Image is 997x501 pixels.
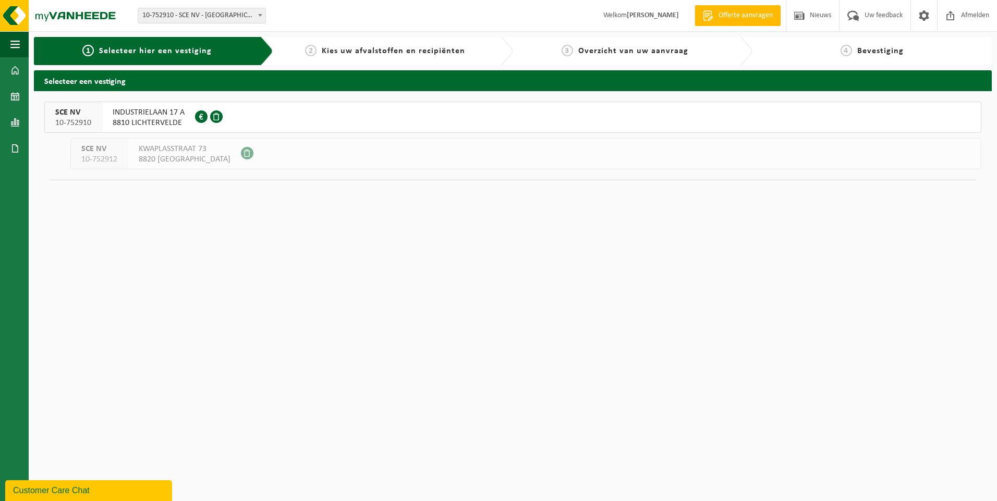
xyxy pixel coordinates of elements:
button: SCE NV 10-752910 INDUSTRIELAAN 17 A8810 LICHTERVELDE [44,102,981,133]
span: 4 [841,45,852,56]
span: 10-752910 - SCE NV - LICHTERVELDE [138,8,265,23]
span: 10-752912 [81,154,117,165]
span: 2 [305,45,317,56]
span: 10-752910 [55,118,91,128]
iframe: chat widget [5,478,174,501]
span: 8820 [GEOGRAPHIC_DATA] [139,154,230,165]
span: 1 [82,45,94,56]
span: 8810 LICHTERVELDE [113,118,185,128]
span: Selecteer hier een vestiging [99,47,212,55]
strong: [PERSON_NAME] [627,11,679,19]
span: SCE NV [81,144,117,154]
h2: Selecteer een vestiging [34,70,992,91]
span: INDUSTRIELAAN 17 A [113,107,185,118]
span: 10-752910 - SCE NV - LICHTERVELDE [138,8,266,23]
span: SCE NV [55,107,91,118]
span: 3 [562,45,573,56]
span: Offerte aanvragen [716,10,775,21]
span: Kies uw afvalstoffen en recipiënten [322,47,465,55]
span: Overzicht van uw aanvraag [578,47,688,55]
a: Offerte aanvragen [695,5,781,26]
span: KWAPLASSTRAAT 73 [139,144,230,154]
span: Bevestiging [857,47,904,55]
